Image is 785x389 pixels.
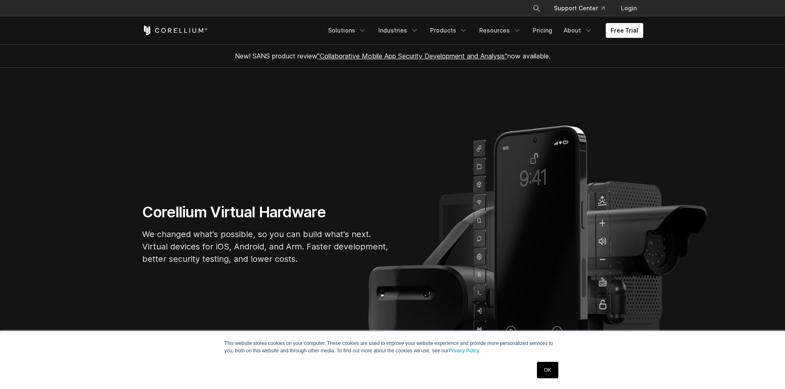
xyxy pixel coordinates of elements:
[142,228,389,265] p: We changed what's possible, so you can build what's next. Virtual devices for iOS, Android, and A...
[373,23,424,38] a: Industries
[547,1,611,16] a: Support Center
[606,23,643,38] a: Free Trial
[235,52,551,60] span: New! SANS product review now available.
[323,23,372,38] a: Solutions
[142,203,389,221] h1: Corellium Virtual Hardware
[142,26,208,35] a: Corellium Home
[559,23,598,38] a: About
[474,23,526,38] a: Resources
[323,23,643,38] div: Navigation Menu
[529,1,544,16] button: Search
[528,23,557,38] a: Pricing
[523,1,643,16] div: Navigation Menu
[225,340,561,354] p: This website stores cookies on your computer. These cookies are used to improve your website expe...
[449,348,480,354] a: Privacy Policy.
[317,52,507,60] a: "Collaborative Mobile App Security Development and Analysis"
[425,23,473,38] a: Products
[537,362,558,378] a: OK
[614,1,643,16] a: Login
